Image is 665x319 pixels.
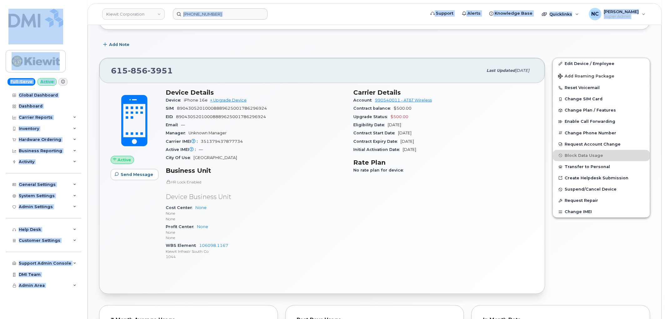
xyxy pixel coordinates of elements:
[553,93,650,105] button: Change SIM Card
[354,147,403,152] span: Initial Activation Date
[553,161,650,172] button: Transfer to Personal
[394,106,412,111] span: $500.00
[565,119,616,124] span: Enable Call Forwarding
[166,147,199,152] span: Active IMEI
[354,131,398,135] span: Contract Start Date
[375,98,432,102] a: 990540011 - AT&T Wireless
[166,122,181,127] span: Email
[166,192,346,202] p: Device Business Unit
[199,147,203,152] span: —
[553,127,650,139] button: Change Phone Number
[184,98,208,102] span: iPhone 16e
[354,159,534,166] h3: Rate Plan
[553,195,650,206] button: Request Repair
[99,39,135,50] button: Add Note
[166,139,201,144] span: Carrier IMEI
[166,167,346,174] h3: Business Unit
[553,206,650,217] button: Change IMEI
[166,131,189,135] span: Manager
[550,12,572,17] span: Quicklinks
[166,106,177,111] span: SIM
[166,179,346,185] p: HR Lock Enabled
[436,10,454,17] span: Support
[468,10,481,17] span: Alerts
[173,8,268,20] input: Find something...
[121,172,153,177] span: Send Message
[604,14,639,19] span: Super Admin
[109,42,129,47] span: Add Note
[354,89,534,96] h3: Carrier Details
[354,139,401,144] span: Contract Expiry Date
[638,292,660,314] iframe: Messenger Launcher
[516,68,530,73] span: [DATE]
[166,155,194,160] span: City Of Use
[604,9,639,14] span: [PERSON_NAME]
[176,114,266,119] span: 89043052010008889625001786296924
[553,58,650,69] a: Edit Device / Employee
[401,139,414,144] span: [DATE]
[354,98,375,102] span: Account
[553,82,650,93] button: Reset Voicemail
[166,89,346,96] h3: Device Details
[201,139,243,144] span: 351379437877734
[585,8,650,20] div: Nicholas Capella
[538,8,583,20] div: Quicklinks
[391,114,409,119] span: $500.00
[189,131,227,135] span: Unknown Manager
[166,224,197,229] span: Profit Center
[166,205,195,210] span: Cost Center
[199,243,228,248] a: 106098.1167
[148,66,173,75] span: 3951
[166,235,346,240] p: None
[398,131,412,135] span: [DATE]
[388,122,401,127] span: [DATE]
[403,147,416,152] span: [DATE]
[553,172,650,184] a: Create Helpdesk Submission
[354,106,394,111] span: Contract balance
[166,98,184,102] span: Device
[426,7,458,20] a: Support
[495,10,533,17] span: Knowledge Base
[354,114,391,119] span: Upgrade Status
[553,150,650,161] button: Block Data Usage
[111,66,173,75] span: 615
[166,243,199,248] span: WBS Element
[166,249,346,254] p: Kiewit Infrastr South Co
[166,211,346,216] p: None
[354,122,388,127] span: Eligibility Date
[553,184,650,195] button: Suspend/Cancel Device
[553,105,650,116] button: Change Plan / Features
[487,68,516,73] span: Last updated
[177,106,267,111] span: 89043052010008889625001786296924
[565,187,617,192] span: Suspend/Cancel Device
[102,8,165,20] a: Kiewit Corporation
[553,116,650,127] button: Enable Call Forwarding
[166,254,346,259] p: 1044
[111,169,159,180] button: Send Message
[166,230,346,235] p: None
[128,66,148,75] span: 856
[181,122,185,127] span: —
[166,216,346,222] p: None
[210,98,247,102] a: + Upgrade Device
[553,139,650,150] button: Request Account Change
[194,155,237,160] span: [GEOGRAPHIC_DATA]
[558,74,615,80] span: Add Roaming Package
[197,224,208,229] a: None
[553,69,650,82] button: Add Roaming Package
[485,7,537,20] a: Knowledge Base
[195,205,207,210] a: None
[354,168,407,172] span: No rate plan for device
[592,10,599,18] span: NC
[166,114,176,119] span: EID
[118,157,131,163] span: Active
[458,7,485,20] a: Alerts
[565,108,616,113] span: Change Plan / Features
